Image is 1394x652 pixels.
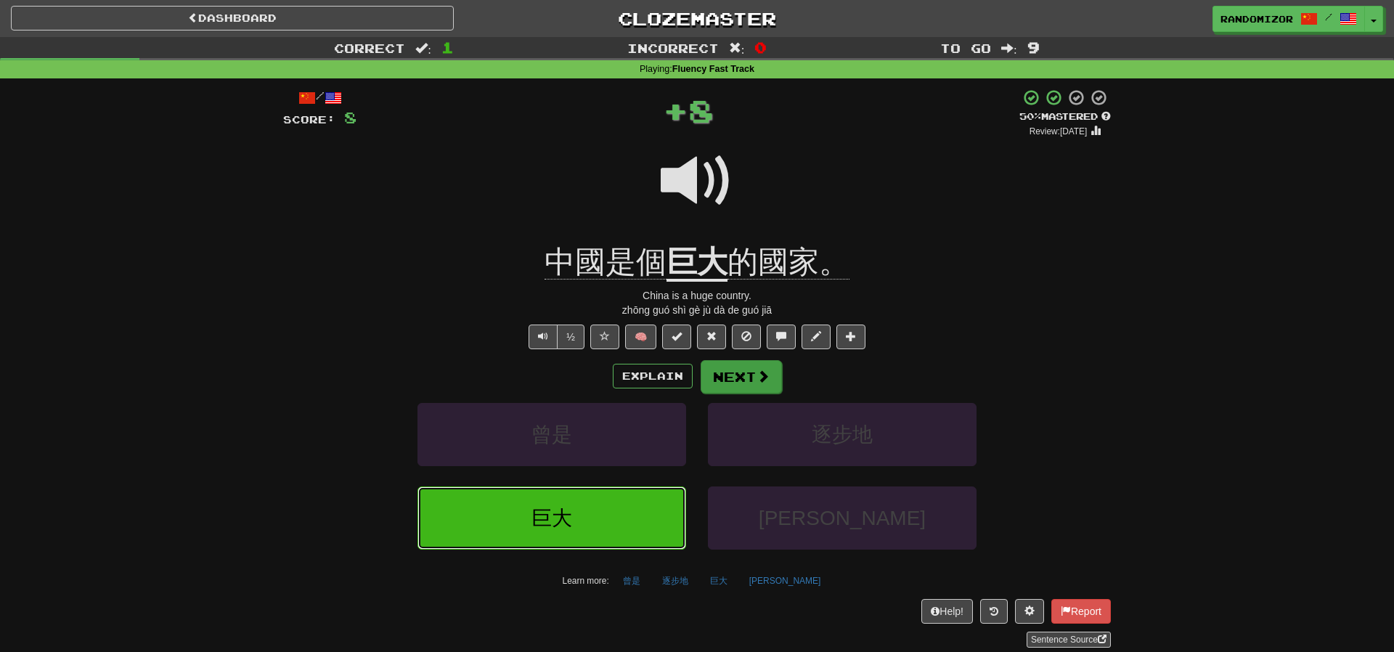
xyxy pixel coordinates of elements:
span: + [663,89,688,132]
span: 逐步地 [812,423,873,446]
div: Mastered [1019,110,1111,123]
span: Incorrect [627,41,719,55]
button: Favorite sentence (alt+f) [590,325,619,349]
span: 9 [1027,38,1040,56]
button: 巨大 [417,486,686,550]
span: : [415,42,431,54]
button: 逐步地 [654,570,696,592]
span: randomizor [1220,12,1293,25]
small: Learn more: [563,576,609,586]
a: randomizor / [1212,6,1365,32]
small: Review: [DATE] [1030,126,1088,136]
button: Play sentence audio (ctl+space) [529,325,558,349]
button: Add to collection (alt+a) [836,325,865,349]
span: 0 [754,38,767,56]
button: Reset to 0% Mastered (alt+r) [697,325,726,349]
span: Score: [283,113,335,126]
button: Edit sentence (alt+d) [802,325,831,349]
span: : [729,42,745,54]
u: 巨大 [667,245,727,282]
button: Set this sentence to 100% Mastered (alt+m) [662,325,691,349]
span: 1 [441,38,454,56]
span: : [1001,42,1017,54]
button: [PERSON_NAME] [708,486,977,550]
strong: Fluency Fast Track [672,64,754,74]
a: Dashboard [11,6,454,30]
a: Sentence Source [1027,632,1111,648]
button: Explain [613,364,693,388]
div: zhōng guó shì gè jù dà de guó jiā [283,303,1111,317]
span: 曾是 [531,423,572,446]
button: 巨大 [702,570,735,592]
span: / [1325,12,1332,22]
span: 8 [688,92,714,129]
button: Round history (alt+y) [980,599,1008,624]
div: / [283,89,356,107]
div: China is a huge country. [283,288,1111,303]
span: 50 % [1019,110,1041,122]
button: Help! [921,599,973,624]
button: Discuss sentence (alt+u) [767,325,796,349]
button: 逐步地 [708,403,977,466]
button: Next [701,360,782,394]
span: To go [940,41,991,55]
span: 巨大 [531,507,572,529]
span: 的國家。 [727,245,849,280]
button: Report [1051,599,1111,624]
button: ½ [557,325,584,349]
a: Clozemaster [476,6,918,31]
button: Ignore sentence (alt+i) [732,325,761,349]
span: 中國是個 [545,245,667,280]
button: 🧠 [625,325,656,349]
button: [PERSON_NAME] [741,570,829,592]
button: 曾是 [615,570,648,592]
span: 8 [344,108,356,126]
span: [PERSON_NAME] [759,507,926,529]
div: Text-to-speech controls [526,325,584,349]
span: Correct [334,41,405,55]
button: 曾是 [417,403,686,466]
